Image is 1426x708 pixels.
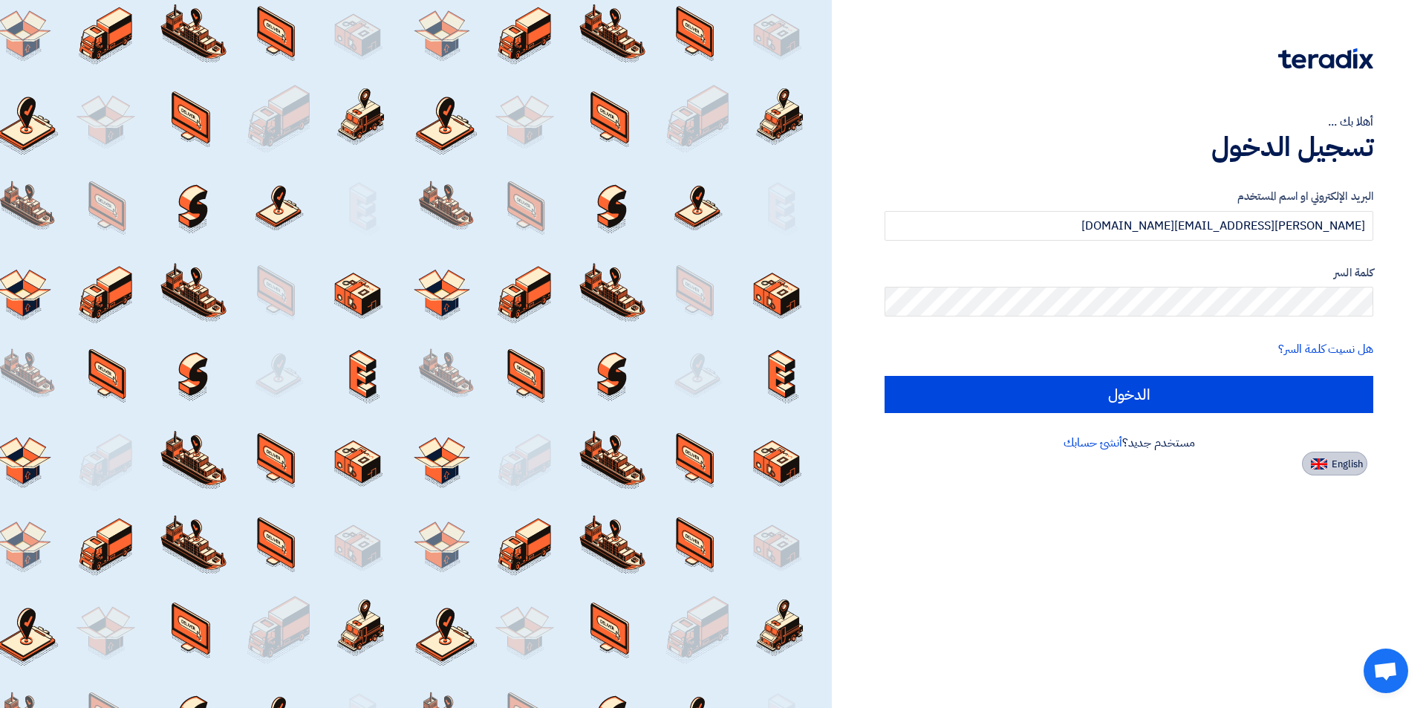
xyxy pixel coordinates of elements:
[1364,649,1408,693] div: Open chat
[1302,452,1367,475] button: English
[1278,48,1373,69] img: Teradix logo
[885,211,1373,241] input: أدخل بريد العمل الإلكتروني او اسم المستخدم الخاص بك ...
[885,434,1373,452] div: مستخدم جديد؟
[885,113,1373,131] div: أهلا بك ...
[1311,458,1327,470] img: en-US.png
[1064,434,1122,452] a: أنشئ حسابك
[885,131,1373,163] h1: تسجيل الدخول
[885,188,1373,205] label: البريد الإلكتروني او اسم المستخدم
[885,264,1373,282] label: كلمة السر
[1332,459,1363,470] span: English
[885,376,1373,413] input: الدخول
[1278,340,1373,358] a: هل نسيت كلمة السر؟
